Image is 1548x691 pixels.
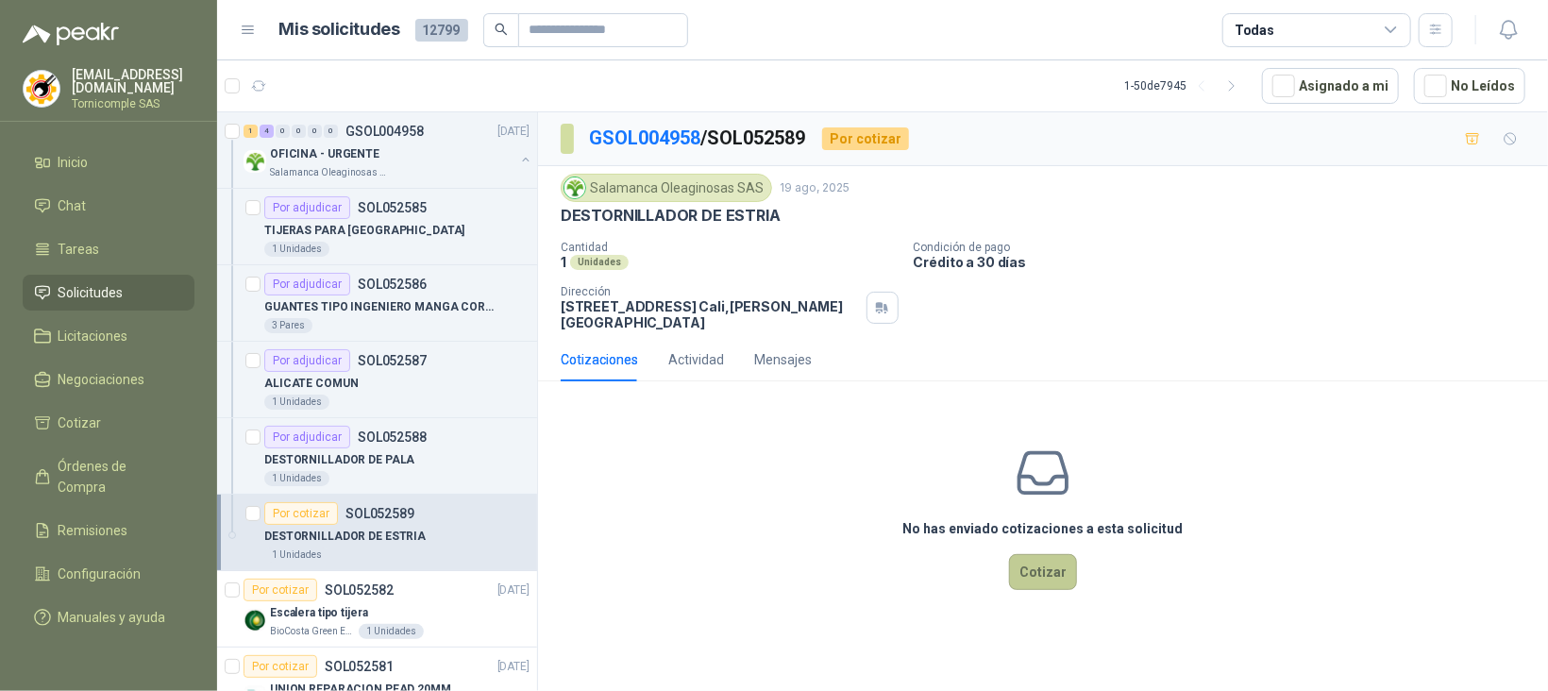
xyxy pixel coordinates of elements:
[589,124,807,153] p: / SOL052589
[23,599,194,635] a: Manuales y ayuda
[292,125,306,138] div: 0
[270,624,355,639] p: BioCosta Green Energy S.A.S
[325,660,394,673] p: SOL052581
[754,349,812,370] div: Mensajes
[358,201,427,214] p: SOL052585
[244,125,258,138] div: 1
[217,571,537,648] a: Por cotizarSOL052582[DATE] Company LogoEscalera tipo tijeraBioCosta Green Energy S.A.S1 Unidades
[23,318,194,354] a: Licitaciones
[59,456,177,497] span: Órdenes de Compra
[23,556,194,592] a: Configuración
[59,326,128,346] span: Licitaciones
[264,471,329,486] div: 1 Unidades
[23,188,194,224] a: Chat
[23,144,194,180] a: Inicio
[59,564,142,584] span: Configuración
[270,165,389,180] p: Salamanca Oleaginosas SAS
[561,174,772,202] div: Salamanca Oleaginosas SAS
[561,298,859,330] p: [STREET_ADDRESS] Cali , [PERSON_NAME][GEOGRAPHIC_DATA]
[270,145,379,163] p: OFICINA - URGENTE
[23,275,194,311] a: Solicitudes
[260,125,274,138] div: 4
[822,127,909,150] div: Por cotizar
[217,418,537,495] a: Por adjudicarSOL052588DESTORNILLADOR DE PALA1 Unidades
[72,68,194,94] p: [EMAIL_ADDRESS][DOMAIN_NAME]
[914,241,1540,254] p: Condición de pago
[23,362,194,397] a: Negociaciones
[264,349,350,372] div: Por adjudicar
[308,125,322,138] div: 0
[59,152,89,173] span: Inicio
[345,125,424,138] p: GSOL004958
[325,583,394,597] p: SOL052582
[495,23,508,36] span: search
[561,241,899,254] p: Cantidad
[270,604,368,622] p: Escalera tipo tijera
[217,189,537,265] a: Por adjudicarSOL052585TIJERAS PARA [GEOGRAPHIC_DATA]1 Unidades
[244,150,266,173] img: Company Logo
[264,273,350,295] div: Por adjudicar
[589,126,700,149] a: GSOL004958
[561,254,566,270] p: 1
[59,369,145,390] span: Negociaciones
[780,179,850,197] p: 19 ago, 2025
[59,239,100,260] span: Tareas
[23,231,194,267] a: Tareas
[59,282,124,303] span: Solicitudes
[1414,68,1525,104] button: No Leídos
[1262,68,1399,104] button: Asignado a mi
[264,318,312,333] div: 3 Pares
[570,255,629,270] div: Unidades
[561,206,781,226] p: DESTORNILLADOR DE ESTRIA
[264,298,499,316] p: GUANTES TIPO INGENIERO MANGA CORTA
[1235,20,1274,41] div: Todas
[264,375,358,393] p: ALICATE COMUN
[497,581,530,599] p: [DATE]
[359,624,424,639] div: 1 Unidades
[217,265,537,342] a: Por adjudicarSOL052586GUANTES TIPO INGENIERO MANGA CORTA3 Pares
[23,405,194,441] a: Cotizar
[276,125,290,138] div: 0
[561,349,638,370] div: Cotizaciones
[23,23,119,45] img: Logo peakr
[358,278,427,291] p: SOL052586
[24,71,59,107] img: Company Logo
[1124,71,1247,101] div: 1 - 50 de 7945
[244,579,317,601] div: Por cotizar
[264,528,426,546] p: DESTORNILLADOR DE ESTRIA
[23,513,194,548] a: Remisiones
[23,448,194,505] a: Órdenes de Compra
[72,98,194,110] p: Tornicomple SAS
[561,285,859,298] p: Dirección
[279,16,400,43] h1: Mis solicitudes
[914,254,1540,270] p: Crédito a 30 días
[497,658,530,676] p: [DATE]
[345,507,414,520] p: SOL052589
[264,451,414,469] p: DESTORNILLADOR DE PALA
[324,125,338,138] div: 0
[264,222,464,240] p: TIJERAS PARA [GEOGRAPHIC_DATA]
[244,655,317,678] div: Por cotizar
[564,177,585,198] img: Company Logo
[244,609,266,632] img: Company Logo
[264,242,329,257] div: 1 Unidades
[264,502,338,525] div: Por cotizar
[217,342,537,418] a: Por adjudicarSOL052587ALICATE COMUN1 Unidades
[59,520,128,541] span: Remisiones
[264,426,350,448] div: Por adjudicar
[1009,554,1077,590] button: Cotizar
[217,495,537,571] a: Por cotizarSOL052589DESTORNILLADOR DE ESTRIA1 Unidades
[497,123,530,141] p: [DATE]
[59,607,166,628] span: Manuales y ayuda
[59,413,102,433] span: Cotizar
[244,120,533,180] a: 1 4 0 0 0 0 GSOL004958[DATE] Company LogoOFICINA - URGENTESalamanca Oleaginosas SAS
[59,195,87,216] span: Chat
[358,430,427,444] p: SOL052588
[415,19,468,42] span: 12799
[264,395,329,410] div: 1 Unidades
[264,548,329,563] div: 1 Unidades
[264,196,350,219] div: Por adjudicar
[668,349,724,370] div: Actividad
[358,354,427,367] p: SOL052587
[903,518,1184,539] h3: No has enviado cotizaciones a esta solicitud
